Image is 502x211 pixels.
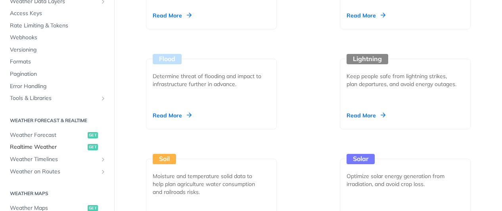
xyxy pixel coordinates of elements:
[153,172,264,196] div: Moisture and temperature solid data to help plan agriculture water consumption and railroads risks.
[10,94,98,102] span: Tools & Libraries
[10,168,98,176] span: Weather on Routes
[347,172,458,188] div: Optimize solar energy generation from irradiation, and avoid crop loss.
[6,8,108,19] a: Access Keys
[88,132,98,138] span: get
[153,54,182,64] div: Flood
[10,82,106,90] span: Error Handling
[347,154,375,164] div: Solar
[347,72,458,88] div: Keep people safe from lightning strikes, plan departures, and avoid energy outages.
[6,68,108,80] a: Pagination
[10,155,98,163] span: Weather Timelines
[347,12,385,19] div: Read More
[347,54,388,64] div: Lightning
[6,117,108,124] h2: Weather Forecast & realtime
[10,143,86,151] span: Realtime Weather
[6,141,108,153] a: Realtime Weatherget
[88,144,98,150] span: get
[6,153,108,165] a: Weather TimelinesShow subpages for Weather Timelines
[6,20,108,32] a: Rate Limiting & Tokens
[6,190,108,197] h2: Weather Maps
[100,95,106,102] button: Show subpages for Tools & Libraries
[153,111,192,119] div: Read More
[153,154,176,164] div: Soil
[10,46,106,54] span: Versioning
[10,58,106,66] span: Formats
[347,111,385,119] div: Read More
[153,72,264,88] div: Determine threat of flooding and impact to infrastructure further in advance.
[6,56,108,68] a: Formats
[337,29,474,129] a: Lightning Keep people safe from lightning strikes, plan departures, and avoid energy outages. Rea...
[6,166,108,178] a: Weather on RoutesShow subpages for Weather on Routes
[6,129,108,141] a: Weather Forecastget
[6,44,108,56] a: Versioning
[10,131,86,139] span: Weather Forecast
[10,10,106,17] span: Access Keys
[10,34,106,42] span: Webhooks
[6,92,108,104] a: Tools & LibrariesShow subpages for Tools & Libraries
[6,81,108,92] a: Error Handling
[100,169,106,175] button: Show subpages for Weather on Routes
[6,32,108,44] a: Webhooks
[153,12,192,19] div: Read More
[10,22,106,30] span: Rate Limiting & Tokens
[100,156,106,163] button: Show subpages for Weather Timelines
[10,70,106,78] span: Pagination
[143,29,280,129] a: Flood Determine threat of flooding and impact to infrastructure further in advance. Read More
